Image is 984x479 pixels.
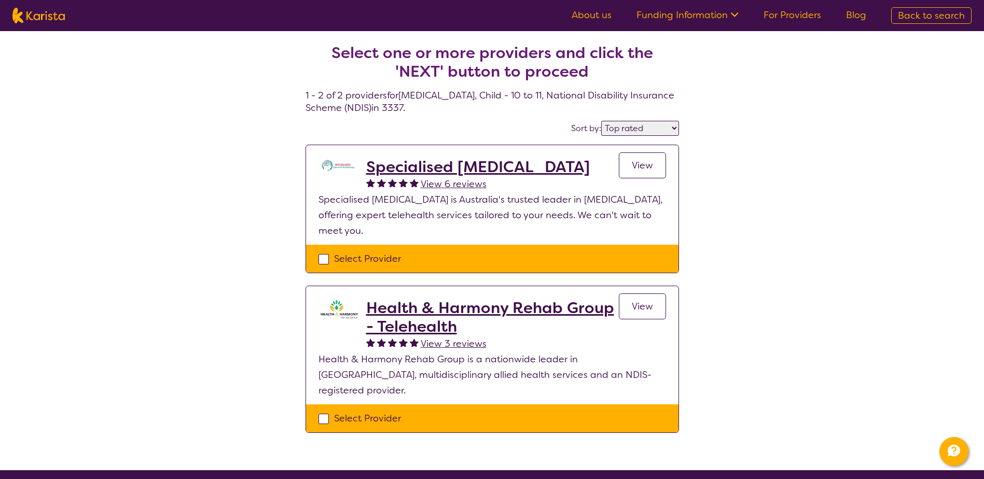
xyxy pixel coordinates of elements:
h4: 1 - 2 of 2 providers for [MEDICAL_DATA] , Child - 10 to 11 , National Disability Insurance Scheme... [306,19,679,114]
a: About us [572,9,612,21]
a: View [619,152,666,178]
a: View 6 reviews [421,176,487,192]
span: View 6 reviews [421,178,487,190]
span: View 3 reviews [421,337,487,350]
h2: Select one or more providers and click the 'NEXT' button to proceed [318,44,667,81]
img: fullstar [399,178,408,187]
p: Health & Harmony Rehab Group is a nationwide leader in [GEOGRAPHIC_DATA], multidisciplinary allie... [318,351,666,398]
a: Back to search [891,7,972,24]
a: View 3 reviews [421,336,487,351]
img: tc7lufxpovpqcirzzyzq.png [318,158,360,173]
span: Back to search [898,9,965,22]
img: fullstar [377,178,386,187]
a: Health & Harmony Rehab Group - Telehealth [366,299,619,336]
span: View [632,159,653,172]
img: fullstar [399,338,408,347]
a: View [619,293,666,319]
p: Specialised [MEDICAL_DATA] is Australia's trusted leader in [MEDICAL_DATA], offering expert teleh... [318,192,666,238]
span: View [632,300,653,313]
img: fullstar [388,178,397,187]
img: fullstar [366,178,375,187]
a: Funding Information [636,9,739,21]
img: fullstar [377,338,386,347]
button: Channel Menu [939,437,968,466]
a: Blog [846,9,866,21]
img: fullstar [410,338,419,347]
label: Sort by: [571,123,601,134]
img: ztak9tblhgtrn1fit8ap.png [318,299,360,319]
a: Specialised [MEDICAL_DATA] [366,158,590,176]
img: fullstar [388,338,397,347]
img: Karista logo [12,8,65,23]
img: fullstar [366,338,375,347]
a: For Providers [764,9,821,21]
img: fullstar [410,178,419,187]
